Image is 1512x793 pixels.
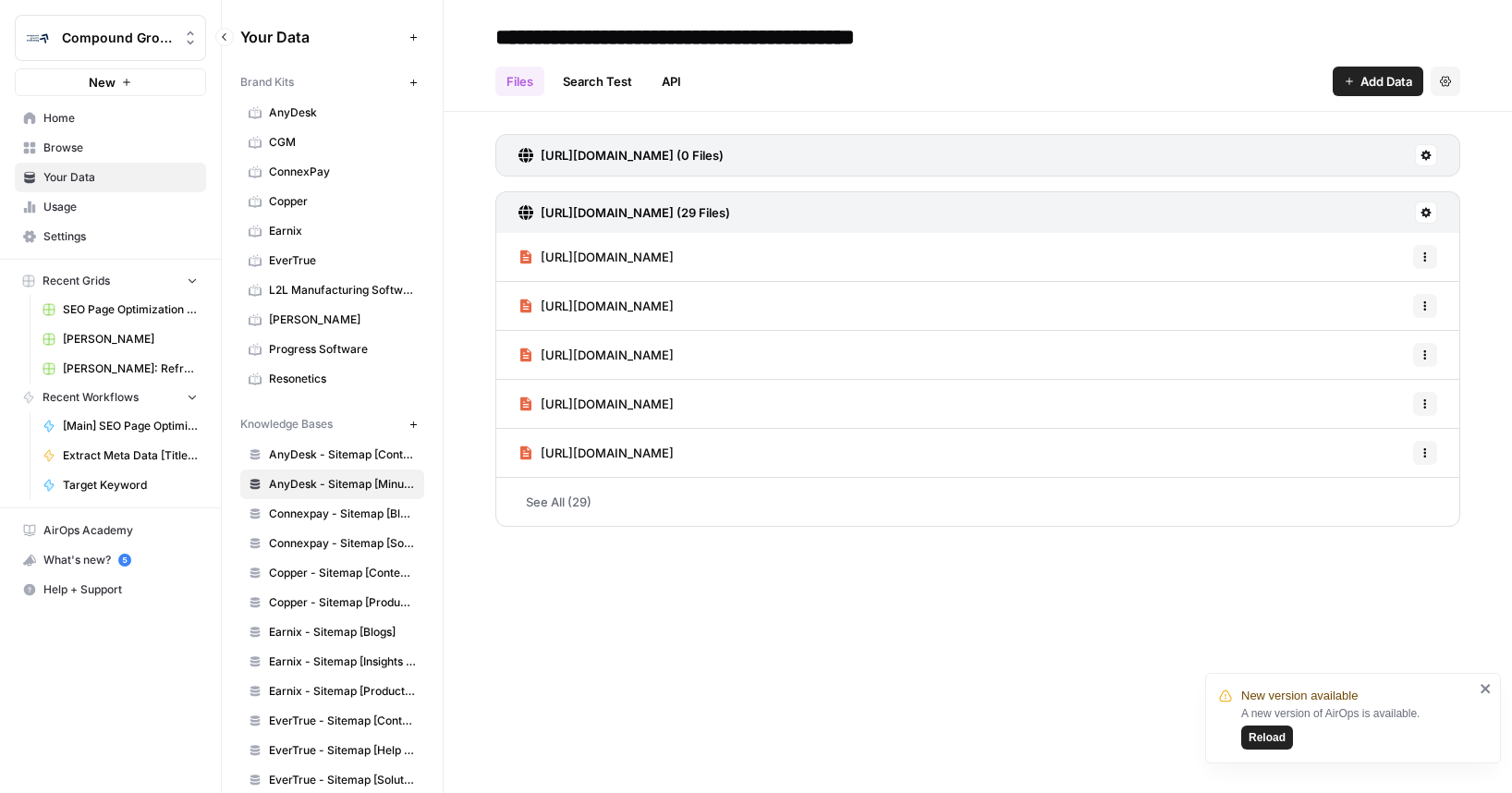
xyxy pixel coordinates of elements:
[34,411,206,441] a: [Main] SEO Page Optimization
[1241,687,1358,705] span: New version available
[269,223,416,239] span: Earnix
[541,346,674,364] span: [URL][DOMAIN_NAME]
[269,164,416,180] span: ConnexPay
[240,677,424,706] a: Earnix - Sitemap [Products & Capabilities]
[269,683,416,700] span: Earnix - Sitemap [Products & Capabilities]
[240,706,424,736] a: EverTrue - Sitemap [Content via /learn]
[34,324,206,354] a: [PERSON_NAME]
[43,199,198,215] span: Usage
[63,331,198,348] span: [PERSON_NAME]
[15,516,206,545] a: AirOps Academy
[62,29,174,47] span: Compound Growth
[118,554,131,567] a: 5
[269,104,416,121] span: AnyDesk
[240,558,424,588] a: Copper - Sitemap [Content: Blogs, Guides, etc.]
[15,104,206,133] a: Home
[240,157,424,187] a: ConnexPay
[541,395,674,413] span: [URL][DOMAIN_NAME]
[63,360,198,377] span: [PERSON_NAME]: Refresh Existing Content
[240,440,424,470] a: AnyDesk - Sitemap [Content Resources]
[240,529,424,558] a: Connexpay - Sitemap [Solutions]
[240,364,424,394] a: Resonetics
[240,736,424,765] a: EverTrue - Sitemap [Help Center for FAQs]
[269,282,416,299] span: L2L Manufacturing Software
[63,447,198,464] span: Extract Meta Data [Title, Meta & H1]
[240,26,402,48] span: Your Data
[240,275,424,305] a: L2L Manufacturing Software
[269,446,416,463] span: AnyDesk - Sitemap [Content Resources]
[15,68,206,96] button: New
[15,545,206,575] button: What's new? 5
[15,192,206,222] a: Usage
[269,535,416,552] span: Connexpay - Sitemap [Solutions]
[240,128,424,157] a: CGM
[1241,726,1293,750] button: Reload
[63,301,198,318] span: SEO Page Optimization Deliverables [[PERSON_NAME]]
[122,555,127,565] text: 5
[541,203,730,222] h3: [URL][DOMAIN_NAME] (29 Files)
[240,98,424,128] a: AnyDesk
[269,772,416,788] span: EverTrue - Sitemap [Solutions]
[269,193,416,210] span: Copper
[34,470,206,500] a: Target Keyword
[240,246,424,275] a: EverTrue
[240,588,424,617] a: Copper - Sitemap [Product Features]
[651,67,692,96] a: API
[240,305,424,335] a: [PERSON_NAME]
[15,575,206,604] button: Help + Support
[518,429,674,477] a: [URL][DOMAIN_NAME]
[240,187,424,216] a: Copper
[269,311,416,328] span: [PERSON_NAME]
[1241,705,1474,750] div: A new version of AirOps is available.
[240,335,424,364] a: Progress Software
[43,140,198,156] span: Browse
[63,477,198,494] span: Target Keyword
[34,441,206,470] a: Extract Meta Data [Title, Meta & H1]
[63,418,198,434] span: [Main] SEO Page Optimization
[34,354,206,384] a: [PERSON_NAME]: Refresh Existing Content
[269,371,416,387] span: Resonetics
[269,341,416,358] span: Progress Software
[1249,729,1286,746] span: Reload
[15,15,206,61] button: Workspace: Compound Growth
[43,228,198,245] span: Settings
[518,192,730,233] a: [URL][DOMAIN_NAME] (29 Files)
[15,384,206,411] button: Recent Workflows
[43,273,110,289] span: Recent Grids
[269,252,416,269] span: EverTrue
[240,74,294,91] span: Brand Kits
[518,135,724,176] a: [URL][DOMAIN_NAME] (0 Files)
[552,67,643,96] a: Search Test
[541,444,674,462] span: [URL][DOMAIN_NAME]
[43,169,198,186] span: Your Data
[15,133,206,163] a: Browse
[43,522,198,539] span: AirOps Academy
[269,565,416,581] span: Copper - Sitemap [Content: Blogs, Guides, etc.]
[518,331,674,379] a: [URL][DOMAIN_NAME]
[495,478,1460,526] a: See All (29)
[1480,681,1493,696] button: close
[269,594,416,611] span: Copper - Sitemap [Product Features]
[269,134,416,151] span: CGM
[15,267,206,295] button: Recent Grids
[1333,67,1423,96] button: Add Data
[518,282,674,330] a: [URL][DOMAIN_NAME]
[495,67,544,96] a: Files
[16,546,205,574] div: What's new?
[15,163,206,192] a: Your Data
[34,295,206,324] a: SEO Page Optimization Deliverables [[PERSON_NAME]]
[269,624,416,640] span: Earnix - Sitemap [Blogs]
[269,713,416,729] span: EverTrue - Sitemap [Content via /learn]
[518,233,674,281] a: [URL][DOMAIN_NAME]
[1360,72,1412,91] span: Add Data
[518,380,674,428] a: [URL][DOMAIN_NAME]
[240,617,424,647] a: Earnix - Sitemap [Blogs]
[269,742,416,759] span: EverTrue - Sitemap [Help Center for FAQs]
[89,73,116,91] span: New
[240,416,333,433] span: Knowledge Bases
[240,470,424,499] a: AnyDesk - Sitemap [Minus Content Resources]
[269,506,416,522] span: Connexpay - Sitemap [Blogs & Whitepapers]
[240,499,424,529] a: Connexpay - Sitemap [Blogs & Whitepapers]
[269,476,416,493] span: AnyDesk - Sitemap [Minus Content Resources]
[269,653,416,670] span: Earnix - Sitemap [Insights Center - Brochures, Webinars, Videos, Infographics, Case Studies]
